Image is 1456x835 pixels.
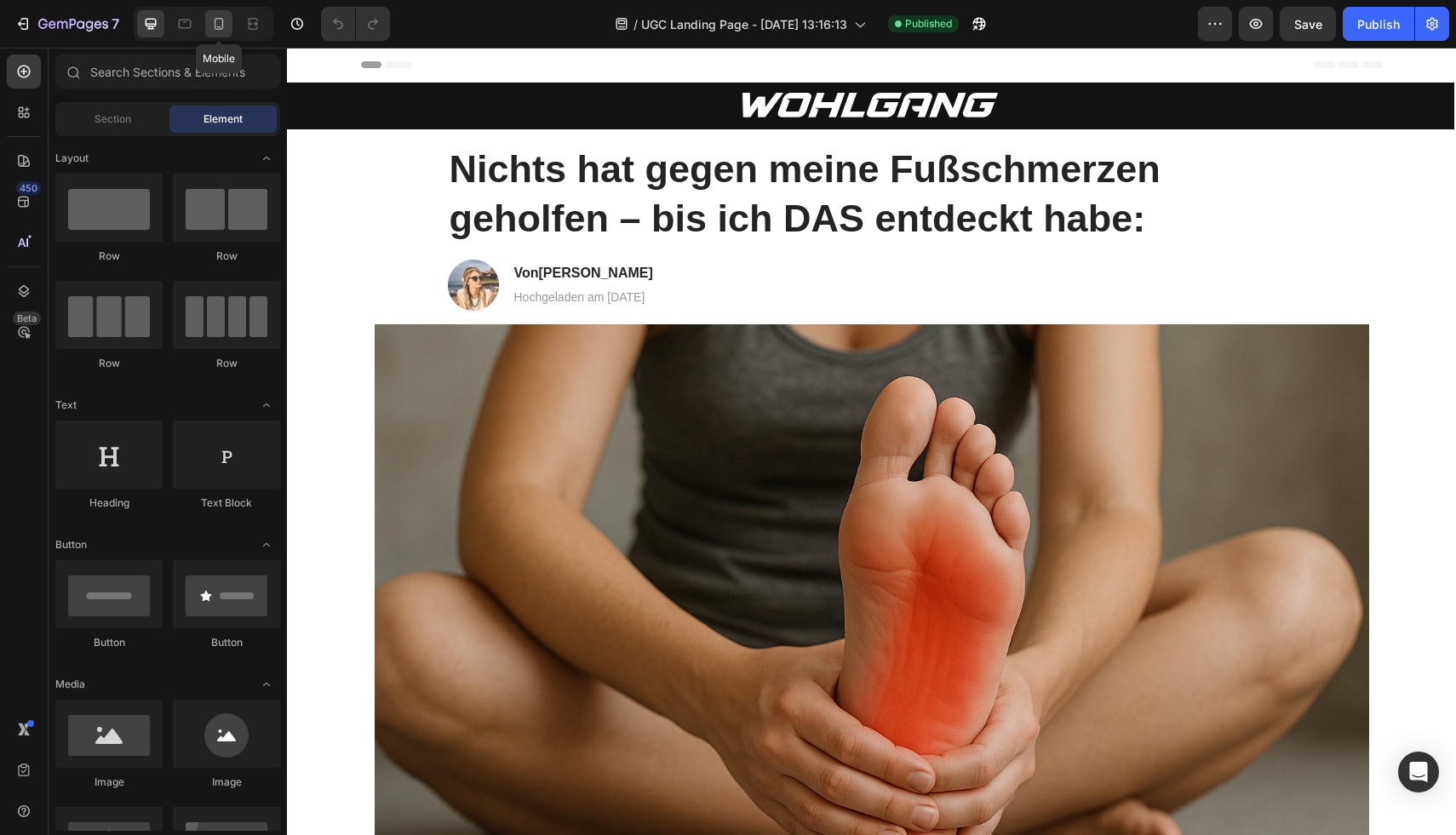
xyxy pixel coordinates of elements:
[173,249,280,264] div: Row
[55,54,280,89] input: Search Sections & Elements
[173,356,280,371] div: Row
[55,495,163,511] div: Heading
[55,356,163,371] div: Row
[253,531,280,558] span: Toggle open
[112,14,119,34] p: 7
[253,671,280,698] span: Toggle open
[1280,7,1336,41] button: Save
[55,677,85,692] span: Media
[173,635,280,650] div: Button
[641,15,847,33] span: UGC Landing Page - [DATE] 13:16:13
[55,537,87,552] span: Button
[905,16,952,31] span: Published
[55,775,163,790] div: Image
[253,145,280,172] span: Toggle open
[1357,15,1400,33] div: Publish
[1398,752,1439,792] div: Open Intercom Messenger
[321,7,390,41] div: Undo/Redo
[13,312,41,325] div: Beta
[55,397,77,413] span: Text
[1294,17,1322,31] span: Save
[16,181,41,195] div: 450
[95,112,131,127] span: Section
[633,15,638,33] span: /
[173,775,280,790] div: Image
[203,112,243,127] span: Element
[253,392,280,419] span: Toggle open
[55,151,89,166] span: Layout
[173,495,280,511] div: Text Block
[55,635,163,650] div: Button
[1343,7,1414,41] button: Publish
[7,7,127,41] button: 7
[287,48,1456,835] iframe: Design area
[55,249,163,264] div: Row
